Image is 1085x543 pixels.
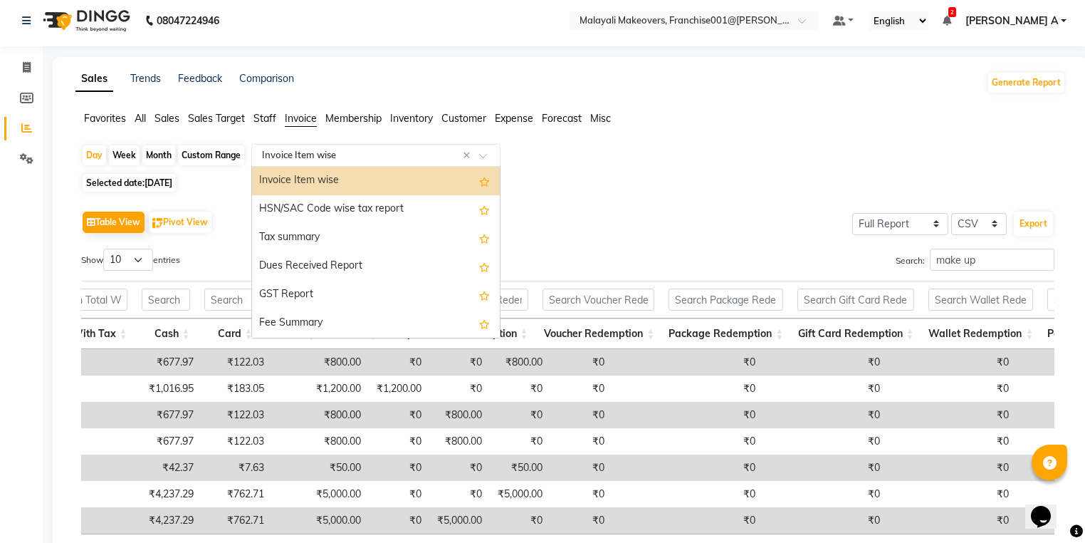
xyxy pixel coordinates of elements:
td: ₹800.00 [429,402,489,428]
input: Search Package Redemption [669,289,783,311]
span: Add this report to Favorites List [479,286,490,304]
div: Week [109,145,140,165]
td: ₹0 [612,481,762,507]
td: ₹0 [550,349,612,376]
td: ₹50.00 [271,455,368,481]
td: ₹5,000.00 [429,507,489,534]
td: ₹0 [429,376,489,402]
span: Invoice [285,112,317,125]
th: Voucher Redemption: activate to sort column ascending [535,319,662,349]
td: ₹0 [368,428,429,455]
td: ₹0 [368,507,429,534]
div: Custom Range [178,145,244,165]
td: ₹0 [550,481,612,507]
span: Expense [495,112,533,125]
td: ₹0 [887,428,1016,455]
td: ₹0 [612,349,762,376]
button: Export [1014,212,1053,236]
td: ₹0 [762,402,887,428]
td: ₹0 [489,428,550,455]
span: Membership [325,112,382,125]
div: Month [142,145,175,165]
button: Generate Report [988,73,1064,93]
td: ₹5,000.00 [489,481,550,507]
td: ₹677.97 [108,428,201,455]
div: Tax summary [252,224,500,252]
input: Search Gift Card Redemption [797,289,913,311]
td: ₹1,200.00 [271,376,368,402]
input: Search Voucher Redemption [542,289,655,311]
td: ₹4,237.29 [108,481,201,507]
span: All [135,112,146,125]
td: ₹0 [612,402,762,428]
th: Wallet Redemption: activate to sort column ascending [921,319,1041,349]
input: Search Cash [142,289,190,311]
input: Search Total With Tax [44,289,127,311]
span: Clear all [463,148,475,163]
td: ₹0 [489,402,550,428]
td: ₹0 [887,402,1016,428]
td: ₹0 [429,481,489,507]
label: Search: [896,249,1054,271]
span: Add this report to Favorites List [479,258,490,275]
span: Selected date: [83,174,176,192]
div: Invoice Item wise [252,167,500,195]
td: ₹122.03 [201,402,271,428]
td: ₹0 [612,455,762,481]
td: ₹122.03 [201,349,271,376]
td: ₹762.71 [201,507,271,534]
td: ₹50.00 [489,455,550,481]
td: ₹0 [550,402,612,428]
span: Customer [441,112,486,125]
td: ₹7.63 [201,455,271,481]
input: Search Wallet Redemption [928,289,1034,311]
td: ₹762.71 [201,481,271,507]
td: ₹800.00 [489,349,550,376]
td: ₹0 [762,507,887,534]
td: ₹0 [887,507,1016,534]
td: ₹0 [887,481,1016,507]
td: ₹0 [368,349,429,376]
td: ₹0 [762,428,887,455]
div: HSN/SAC Code wise tax report [252,195,500,224]
td: ₹0 [762,455,887,481]
span: Forecast [542,112,582,125]
td: ₹0 [762,481,887,507]
a: Sales [75,66,113,92]
div: Fee Summary [252,309,500,338]
td: ₹0 [762,376,887,402]
span: Inventory [390,112,433,125]
td: ₹0 [550,376,612,402]
span: Staff [253,112,276,125]
td: ₹677.97 [108,402,201,428]
span: Add this report to Favorites List [479,229,490,247]
select: Showentries [103,249,153,271]
td: ₹0 [762,349,887,376]
td: ₹5,000.00 [271,481,368,507]
td: ₹0 [368,481,429,507]
td: ₹0 [887,376,1016,402]
button: Pivot View [149,212,211,233]
span: Add this report to Favorites List [479,201,490,218]
td: ₹0 [612,376,762,402]
td: ₹800.00 [271,428,368,455]
label: Show entries [81,249,180,271]
td: ₹0 [429,349,489,376]
span: Add this report to Favorites List [479,172,490,190]
th: Card: activate to sort column ascending [197,319,260,349]
span: [PERSON_NAME] A [965,14,1058,29]
td: ₹0 [612,428,762,455]
span: Favorites [84,112,126,125]
a: 2 [943,14,951,27]
button: Table View [83,212,145,233]
th: Gift Card Redemption: activate to sort column ascending [790,319,921,349]
td: ₹0 [887,349,1016,376]
div: Day [83,145,106,165]
div: Dues Received Report [252,252,500,281]
iframe: chat widget [1025,486,1071,529]
b: 08047224946 [157,1,219,41]
td: ₹0 [368,455,429,481]
td: ₹0 [887,455,1016,481]
input: Search: [930,249,1054,271]
span: Add this report to Favorites List [479,315,490,332]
